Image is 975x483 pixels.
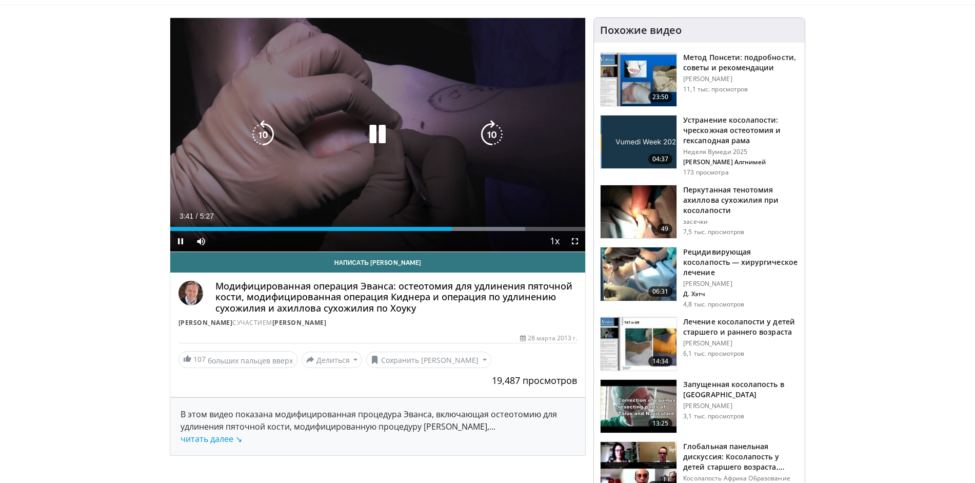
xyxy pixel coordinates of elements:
[601,380,676,433] img: e216d074-e2c2-46d5-926f-26cf591a29e2.150x105_q85_crop-smart_upscale.jpg
[683,401,732,410] font: [PERSON_NAME]
[683,317,795,337] font: Лечение косолапости у детей старшего и раннего возраста
[492,374,577,387] font: 19,487 просмотров
[601,185,676,239] img: dc95cf46-8f60-4527-bc28-d4e6c1ed64b6.150x105_q85_crop-smart_upscale.jpg
[208,355,293,365] font: больших пальцев вверх
[601,317,676,371] img: ef5543ab-a467-41a5-8bc5-785510dde00a.150x105_q85_crop-smart_upscale.jpg
[683,349,744,358] font: 6,1 тыс. просмотров
[489,421,495,432] font: ...
[302,352,363,368] button: Делиться
[600,23,682,37] font: Похожие видео
[683,147,747,156] font: Неделя Вумеди 2025
[334,259,421,266] font: Написать [PERSON_NAME]
[683,74,732,83] font: [PERSON_NAME]
[600,247,799,308] a: 06:31 Рецидивирующая косолапость — хирургическое лечение [PERSON_NAME] Д. Хэтч 4,8 тыс. просмотров
[528,334,577,342] font: 28 марта 2013 г.
[181,433,242,445] a: читать далее ↘
[601,247,676,301] img: b983e685-1c65-4aee-9a99-450707205d68.150x105_q85_crop-smart_upscale.jpg
[237,318,272,327] font: УЧАСТИЕМ
[196,212,198,220] span: /
[178,281,203,305] img: Аватар
[215,280,572,314] font: Модифицированная операция Эванса: остеотомия для удлинения пяточной кости, модифицированная опера...
[652,92,669,101] font: 23:50
[232,318,237,327] font: С
[272,318,327,327] a: [PERSON_NAME]
[683,339,732,347] font: [PERSON_NAME]
[683,289,705,298] font: Д. Хэтч
[181,409,557,432] font: В этом видео показана модифицированная процедура Эванса, включающая остеотомию для удлинения пято...
[683,52,796,72] font: Метод Понсети: подробности, советы и рекомендации
[683,217,708,226] font: засечки
[601,53,676,106] img: gNduB-Td0XDi_v0X4xMDoxOjByO_JhYE.150x105_q85_crop-smart_upscale.jpg
[683,115,781,145] font: Устранение косолапости: чрескожная остеотомия и гексаподная рама
[565,231,585,252] button: Fullscreen
[652,287,669,296] font: 06:31
[683,441,784,482] font: Глобальная панельная дискуссия: Косолапость у детей старшего возраста, методы лечения…
[170,18,586,252] video-js: Video Player
[600,115,799,177] a: 04:37 Устранение косолапости: чрескожная остеотомия и гексаподная рама Неделя Вумеди 2025 [PERSON...
[683,279,732,288] font: [PERSON_NAME]
[652,357,669,365] font: 14:34
[600,52,799,107] a: 23:50 Метод Понсети: подробности, советы и рекомендации [PERSON_NAME] 11,1 тыс. просмотров
[683,227,744,236] font: 7,5 тыс. просмотров
[600,379,799,434] a: 13:25 Запущенная косолапость в [GEOGRAPHIC_DATA] [PERSON_NAME] 3,1 тыс. просмотров
[191,231,211,252] button: Mute
[381,355,479,365] font: Сохранить [PERSON_NAME]
[683,158,766,166] font: [PERSON_NAME] Алгнимей
[544,231,565,252] button: Playback Rate
[683,85,748,93] font: 11,1 тыс. просмотров
[652,154,669,163] font: 04:37
[170,227,586,231] div: Progress Bar
[683,379,784,399] font: Запущенная косолапость в [GEOGRAPHIC_DATA]
[683,300,744,308] font: 4,8 тыс. просмотров
[200,212,214,220] span: 5:27
[600,185,799,239] a: 49 Перкутанная тенотомия ахиллова сухожилия при косолапости засечки 7,5 тыс. просмотров
[683,185,779,215] font: Перкутанная тенотомия ахиллова сухожилия при косолапости
[366,352,491,368] button: Сохранить [PERSON_NAME]
[683,412,744,420] font: 3,1 тыс. просмотров
[170,231,191,252] button: Pause
[683,168,729,177] font: 173 просмотра
[178,351,297,369] a: 107 больших пальцев вверх
[316,355,350,365] font: Делиться
[600,317,799,371] a: 14:34 Лечение косолапости у детей старшего и раннего возраста [PERSON_NAME] 6,1 тыс. просмотров
[683,247,798,277] font: Рецидивирующая косолапость — хирургическое лечение
[661,224,668,233] font: 49
[193,354,206,364] font: 107
[180,212,193,220] span: 3:41
[178,318,233,327] a: [PERSON_NAME]
[601,115,676,169] img: eac686f8-b057-4449-a6dc-a95ca058fbc7.jpg.150x105_q85_crop-smart_upscale.jpg
[170,252,586,273] a: Написать [PERSON_NAME]
[652,419,669,428] font: 13:25
[683,474,790,482] font: Косолапость Африка Образование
